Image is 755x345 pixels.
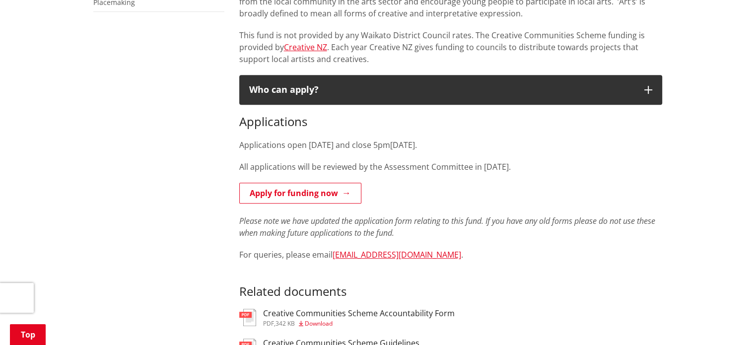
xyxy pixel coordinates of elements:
[305,319,333,328] span: Download
[239,75,662,105] button: Who can apply?
[284,42,327,53] a: Creative NZ
[239,215,655,238] em: Please note we have updated the application form relating to this fund. If you have any old forms...
[249,85,634,95] h2: Who can apply?
[239,249,662,261] p: For queries, please email .
[239,309,455,327] a: Creative Communities Scheme Accountability Form pdf,342 KB Download
[239,161,662,173] p: All applications will be reviewed by the Assessment Committee in [DATE].
[239,271,662,299] h3: Related documents
[239,309,256,326] img: document-pdf.svg
[10,324,46,345] a: Top
[263,309,455,318] h3: Creative Communities Scheme Accountability Form
[239,115,662,129] h3: Applications
[263,319,274,328] span: pdf
[239,29,662,65] p: This fund is not provided by any Waikato District Council rates. The Creative Communities Scheme ...
[263,321,455,327] div: ,
[239,139,662,151] p: Applications open [DATE] and close 5pm[DATE].
[709,303,745,339] iframe: Messenger Launcher
[333,249,461,260] a: [EMAIL_ADDRESS][DOMAIN_NAME]
[275,319,295,328] span: 342 KB
[239,183,361,204] a: Apply for funding now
